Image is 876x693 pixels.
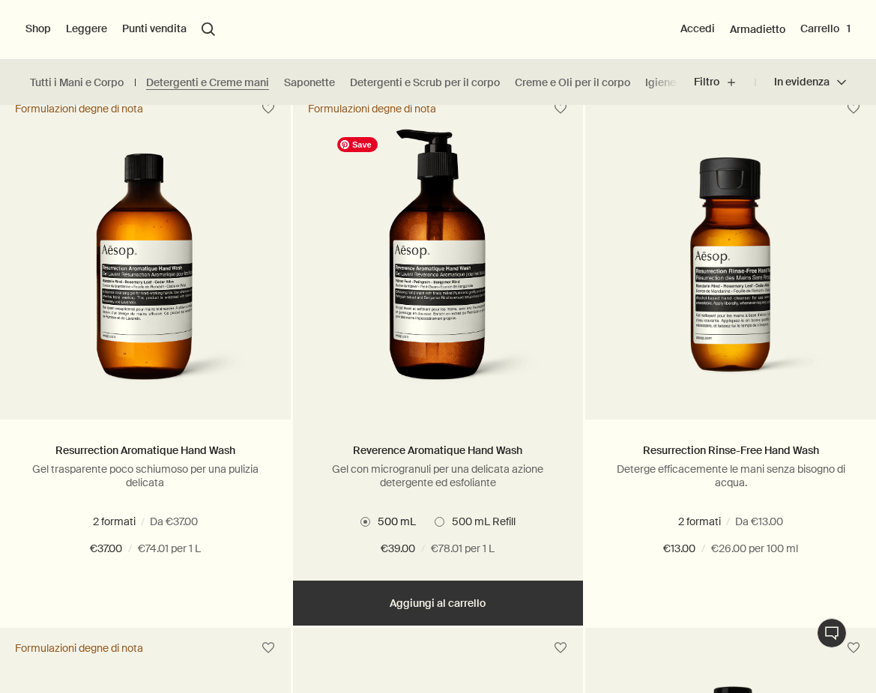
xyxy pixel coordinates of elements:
button: Shop [25,22,51,37]
a: Resurrection Rinse-Free Hand Wash in amber plastic bottle [585,129,876,420]
div: Formulazioni degne di nota [15,102,143,115]
span: 500 mL [746,515,792,528]
a: Tutti i Mani e Corpo [30,76,124,90]
a: Creme e Oli per il corpo [515,76,630,90]
a: Resurrection Rinse-Free Hand Wash [643,444,819,457]
span: €39.00 [381,540,415,558]
button: Salva nell'armadietto. [547,95,574,122]
a: Saponette [284,76,335,90]
span: / [421,540,425,558]
span: €37.00 [90,540,122,558]
span: €78.01 per 1 L [431,540,495,558]
button: Accedi [680,22,715,37]
button: Punti vendita [122,22,187,37]
a: Detergenti e Scrub per il corpo [350,76,500,90]
a: Resurrection Aromatique Hand Wash [55,444,235,457]
a: Igiene orale e Deodoranti [645,76,768,90]
a: Detergenti e Creme mani [146,76,269,90]
button: Aggiungi al carrello - €39.00 [293,581,584,626]
button: Leggere [66,22,107,37]
button: Carrello1 [800,22,851,37]
span: 500 mL [370,515,416,528]
button: Salva nell'armadietto. [840,635,867,662]
button: Filtro [694,64,755,100]
p: Gel trasparente poco schiumoso per una pulizia delicata [22,462,268,489]
p: Gel con microgranuli per una delicata azione detergente ed esfoliante [315,462,561,489]
span: €13.00 [663,540,695,558]
button: Salva nell'armadietto. [255,95,282,122]
a: Reverence Aromatique Hand Wash with pump [293,129,584,420]
button: Live Assistance [817,618,847,648]
span: €26.00 per 100 ml [711,540,798,558]
div: Formulazioni degne di nota [15,641,143,655]
span: 500 mL Refill [444,515,516,528]
a: Reverence Aromatique Hand Wash [353,444,522,457]
p: Deterge efficacemente le mani senza bisogno di acqua. [608,462,854,489]
span: / [701,540,705,558]
span: / [128,540,132,558]
img: Aesop Resurrection Aromatique Hand Wash in amber bottle with screw top [37,129,253,397]
button: In evidenza [755,64,846,100]
button: Salva nell'armadietto. [547,635,574,662]
span: Save [337,137,378,152]
button: Apri ricerca [202,22,215,36]
button: Salva nell'armadietto. [255,635,282,662]
img: Reverence Aromatique Hand Wash with pump [330,129,546,397]
button: Salva nell'armadietto. [840,95,867,122]
span: 50 mL [679,515,718,528]
span: €74.01 per 1 L [138,540,201,558]
a: Armadietto [730,22,785,36]
span: 500 mL [177,515,223,528]
div: Formulazioni degne di nota [308,102,436,115]
span: 500 mL Refill [77,515,148,528]
img: Resurrection Rinse-Free Hand Wash in amber plastic bottle [608,157,854,397]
